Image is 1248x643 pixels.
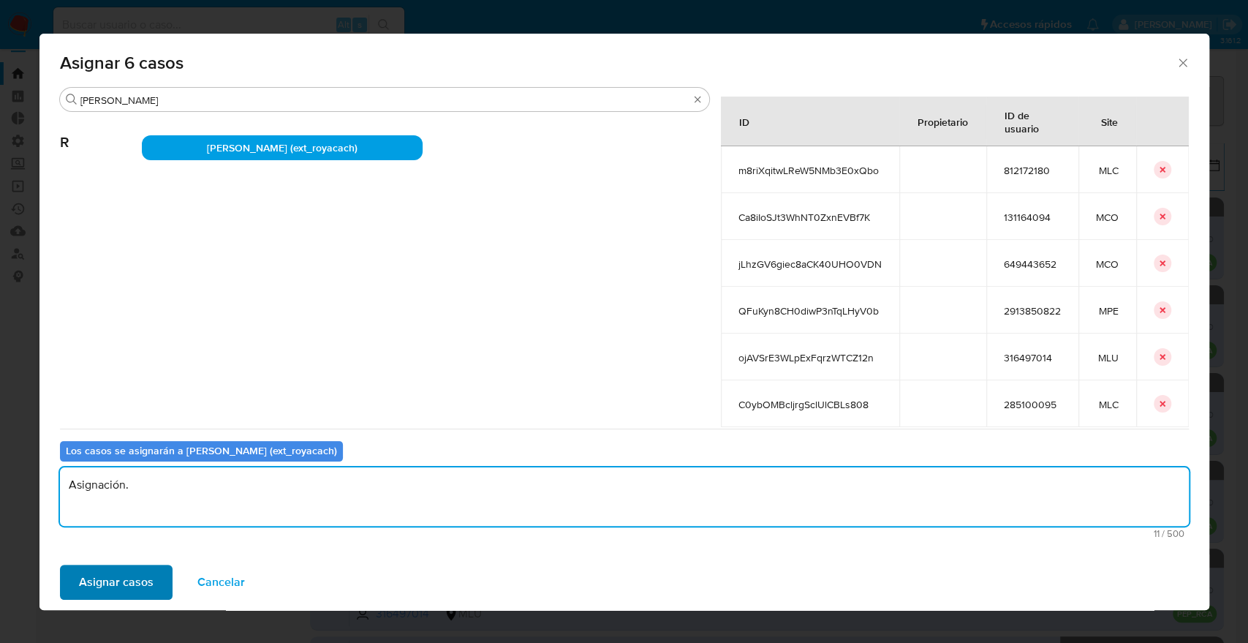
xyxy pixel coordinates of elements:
div: [PERSON_NAME] (ext_royacach) [142,135,423,160]
span: 812172180 [1004,164,1061,177]
span: 285100095 [1004,398,1061,411]
b: Los casos se asignarán a [PERSON_NAME] (ext_royacach) [66,443,337,458]
span: [PERSON_NAME] (ext_royacach) [207,140,358,155]
span: MLC [1096,164,1119,177]
span: R [60,112,142,151]
button: icon-button [1154,161,1171,178]
button: Cancelar [178,565,264,600]
span: Asignar casos [79,566,154,598]
span: C0ybOMBcljrgSclUlCBLs808 [738,398,882,411]
span: jLhzGV6giec8aCK40UHO0VDN [738,257,882,271]
button: Cerrar ventana [1176,56,1189,69]
span: MCO [1096,257,1119,271]
div: ID [722,104,767,139]
span: 316497014 [1004,351,1061,364]
span: MLC [1096,398,1119,411]
button: Asignar casos [60,565,173,600]
button: icon-button [1154,348,1171,366]
div: ID de usuario [987,97,1078,146]
div: Site [1084,104,1135,139]
input: Buscar analista [80,94,689,107]
span: ojAVSrE3WLpExFqrzWTCZ12n [738,351,882,364]
span: 131164094 [1004,211,1061,224]
span: Máximo 500 caracteres [64,529,1184,538]
button: icon-button [1154,301,1171,319]
span: Cancelar [197,566,245,598]
button: Buscar [66,94,77,105]
textarea: Asignación. [60,467,1189,526]
span: MLU [1096,351,1119,364]
span: MCO [1096,211,1119,224]
button: icon-button [1154,208,1171,225]
span: MPE [1096,304,1119,317]
button: icon-button [1154,255,1171,272]
button: icon-button [1154,395,1171,413]
div: assign-modal [39,34,1209,610]
span: Asignar 6 casos [60,54,1176,72]
button: Borrar [692,94,703,105]
span: 649443652 [1004,257,1061,271]
span: Ca8iIoSJt3WhNT0ZxnEVBf7K [738,211,882,224]
span: QFuKyn8CH0diwP3nTqLHyV0b [738,304,882,317]
span: 2913850822 [1004,304,1061,317]
span: m8riXqitwLReW5NMb3E0xQbo [738,164,882,177]
div: Propietario [900,104,986,139]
